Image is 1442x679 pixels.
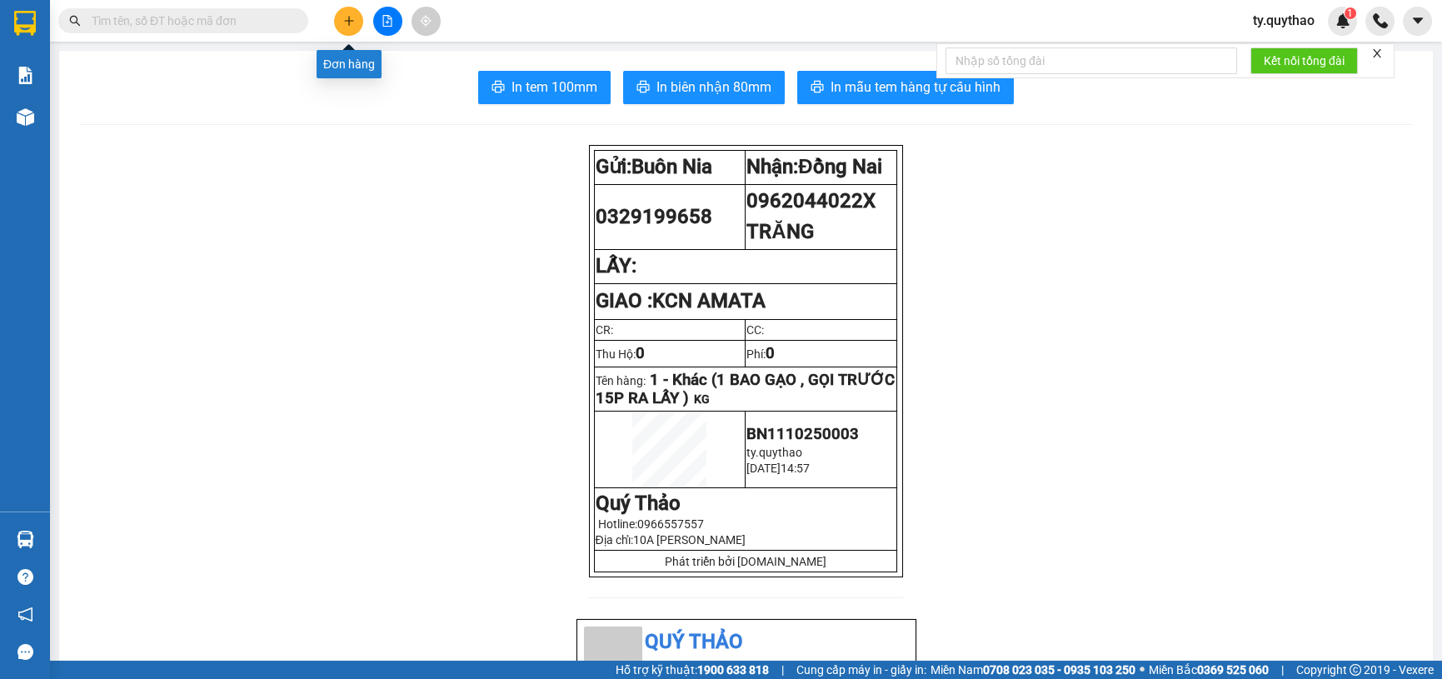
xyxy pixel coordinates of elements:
span: message [17,644,33,660]
span: 1 - Khác (1 BAO GẠO , GỌI TRƯỚC 15P RA LẤY ) [596,371,895,407]
span: 0 [636,344,645,362]
span: plus [343,15,355,27]
span: 1 [1347,7,1353,19]
span: 0329199658 [596,205,712,228]
strong: 0708 023 035 - 0935 103 250 [983,663,1135,677]
span: 10A [PERSON_NAME] [633,533,746,547]
span: caret-down [1410,13,1425,28]
span: aim [420,15,432,27]
li: Quý Thảo [584,627,909,658]
span: Đồng Nai [798,155,881,178]
strong: Quý Thảo [596,492,681,515]
span: In mẫu tem hàng tự cấu hình [831,77,1000,97]
span: In tem 100mm [511,77,597,97]
strong: Gửi: [596,155,712,178]
span: copyright [1350,664,1361,676]
span: Gửi: [14,16,40,33]
span: Địa chỉ: [596,533,746,547]
span: printer [811,80,824,96]
span: file-add [382,15,393,27]
button: plus [334,7,363,36]
button: printerIn tem 100mm [478,71,611,104]
td: CC: [746,319,897,340]
button: Kết nối tổng đài [1250,47,1358,74]
img: warehouse-icon [17,531,34,548]
img: icon-new-feature [1335,13,1350,28]
div: 0962044022 [142,74,259,97]
span: In biên nhận 80mm [656,77,771,97]
span: [DATE] [746,462,781,475]
strong: GIAO : [596,289,766,312]
span: Hỗ trợ kỹ thuật: [616,661,769,679]
span: ty.quythao [746,446,802,459]
button: aim [412,7,441,36]
span: | [781,661,784,679]
span: | [1281,661,1284,679]
td: Phí: [746,340,897,367]
p: Tên hàng: [596,371,896,407]
span: Hotline: [598,517,704,531]
span: BN1110250003 [746,425,859,443]
span: ty.quythao [1240,10,1328,31]
strong: Nhận: [746,155,881,178]
td: Phát triển bởi [DOMAIN_NAME] [594,551,896,572]
span: question-circle [17,569,33,585]
span: Cung cấp máy in - giấy in: [796,661,926,679]
span: printer [636,80,650,96]
input: Nhập số tổng đài [946,47,1237,74]
span: KCN AMATA [652,289,766,312]
strong: 0369 525 060 [1197,663,1269,677]
span: DĐ: [142,107,167,124]
sup: 1 [1345,7,1356,19]
button: caret-down [1403,7,1432,36]
span: printer [491,80,505,96]
span: KCN AMATA [142,97,227,156]
span: 0962044022 [746,189,876,244]
div: X TRĂNG [142,54,259,74]
span: Miền Bắc [1149,661,1269,679]
td: CR: [594,319,746,340]
span: 0966557557 [637,517,704,531]
strong: 1900 633 818 [697,663,769,677]
td: Thu Hộ: [594,340,746,367]
span: Kết nối tổng đài [1264,52,1345,70]
span: search [69,15,81,27]
span: Nhận: [142,16,182,33]
span: 14:57 [781,462,810,475]
img: logo-vxr [14,11,36,36]
span: ⚪️ [1140,667,1145,673]
span: close [1371,47,1383,59]
input: Tìm tên, số ĐT hoặc mã đơn [92,12,288,30]
strong: LẤY: [596,254,636,277]
span: notification [17,607,33,622]
img: warehouse-icon [17,108,34,126]
button: printerIn biên nhận 80mm [623,71,785,104]
span: KG [694,392,710,406]
button: printerIn mẫu tem hàng tự cấu hình [797,71,1014,104]
div: Đồng Nai [142,14,259,54]
img: phone-icon [1373,13,1388,28]
div: 0329199658 [14,34,131,57]
span: Miền Nam [931,661,1135,679]
button: file-add [373,7,402,36]
img: solution-icon [17,67,34,84]
div: Buôn Nia [14,14,131,34]
span: 0 [766,344,775,362]
span: Buôn Nia [631,155,712,178]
